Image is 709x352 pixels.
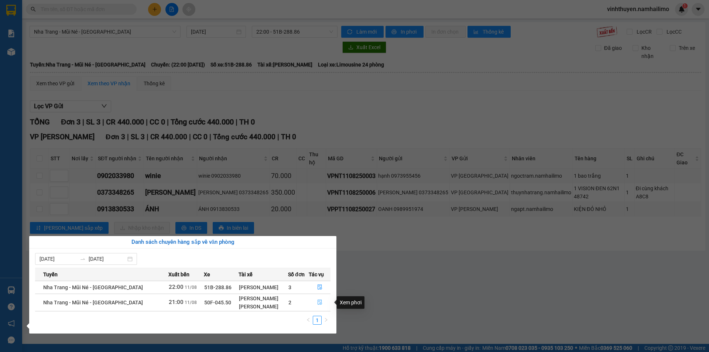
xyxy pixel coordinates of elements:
div: [PERSON_NAME] [239,283,288,291]
li: 1 [313,316,322,325]
span: file-done [317,300,322,305]
span: Tác vụ [309,270,324,278]
span: Tài xế [239,270,253,278]
span: to [80,256,86,262]
span: 22:00 [169,284,184,290]
button: file-done [309,281,330,293]
div: Xem phơi [337,296,364,309]
span: file-done [317,284,322,290]
a: 1 [313,316,321,324]
input: Từ ngày [40,255,77,263]
span: Nha Trang - Mũi Né - [GEOGRAPHIC_DATA] [43,284,143,290]
span: 2 [288,300,291,305]
span: 3 [288,284,291,290]
span: Nha Trang - Mũi Né - [GEOGRAPHIC_DATA] [43,300,143,305]
div: [PERSON_NAME] [239,303,288,311]
span: 51B-288.86 [204,284,232,290]
span: left [306,318,311,322]
button: left [304,316,313,325]
li: Previous Page [304,316,313,325]
span: 50F-045.50 [204,300,231,305]
button: file-done [309,297,330,308]
button: right [322,316,330,325]
li: Next Page [322,316,330,325]
span: Tuyến [43,270,58,278]
span: Xuất bến [168,270,189,278]
span: swap-right [80,256,86,262]
span: right [324,318,328,322]
div: Danh sách chuyến hàng sắp về văn phòng [35,238,330,247]
span: Xe [204,270,210,278]
span: 11/08 [185,300,197,305]
div: [PERSON_NAME] [239,294,288,303]
span: 11/08 [185,285,197,290]
input: Đến ngày [89,255,126,263]
span: Số đơn [288,270,305,278]
span: 21:00 [169,299,184,305]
